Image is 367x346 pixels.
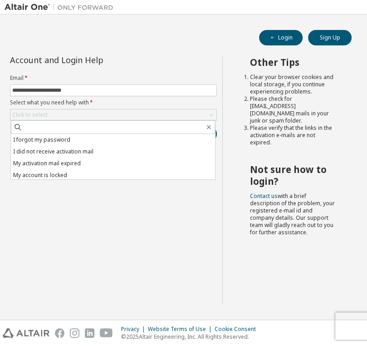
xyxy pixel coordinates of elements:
[250,163,335,188] h2: Not sure how to login?
[10,109,216,120] div: Click to select
[250,192,335,236] span: with a brief description of the problem, your registered e-mail id and company details. Our suppo...
[121,326,148,333] div: Privacy
[215,326,261,333] div: Cookie Consent
[55,328,64,338] img: facebook.svg
[3,328,49,338] img: altair_logo.svg
[10,56,176,64] div: Account and Login Help
[11,134,215,146] li: I forgot my password
[5,3,118,12] img: Altair One
[250,95,335,124] li: Please check for [EMAIL_ADDRESS][DOMAIN_NAME] mails in your junk or spam folder.
[148,326,215,333] div: Website Terms of Use
[85,328,94,338] img: linkedin.svg
[10,99,217,106] label: Select what you need help with
[250,192,278,200] a: Contact us
[250,56,335,68] h2: Other Tips
[308,30,352,45] button: Sign Up
[259,30,303,45] button: Login
[250,74,335,95] li: Clear your browser cookies and local storage, if you continue experiencing problems.
[250,124,335,146] li: Please verify that the links in the activation e-mails are not expired.
[121,333,261,341] p: © 2025 Altair Engineering, Inc. All Rights Reserved.
[70,328,79,338] img: instagram.svg
[10,74,217,82] label: Email
[100,328,113,338] img: youtube.svg
[12,111,48,119] div: Click to select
